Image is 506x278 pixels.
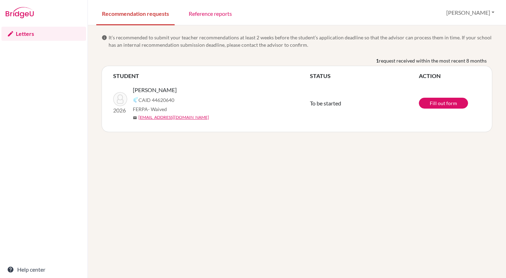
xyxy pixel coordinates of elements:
[379,57,487,64] span: request received within the most recent 8 months
[419,98,468,109] a: Fill out form
[1,263,86,277] a: Help center
[102,35,107,40] span: info
[183,1,238,25] a: Reference reports
[6,7,34,18] img: Bridge-U
[1,27,86,41] a: Letters
[133,97,138,103] img: Common App logo
[148,106,167,112] span: - Waived
[113,72,310,80] th: STUDENT
[133,86,177,94] span: [PERSON_NAME]
[96,1,175,25] a: Recommendation requests
[443,6,498,19] button: [PERSON_NAME]
[376,57,379,64] b: 1
[310,72,419,80] th: STATUS
[138,114,209,121] a: [EMAIL_ADDRESS][DOMAIN_NAME]
[310,100,341,106] span: To be started
[113,92,127,106] img: Narayan, Gyan
[113,106,127,115] p: 2026
[133,105,167,113] span: FERPA
[419,72,481,80] th: ACTION
[138,96,174,104] span: CAID 44620640
[133,116,137,120] span: mail
[109,34,492,49] span: It’s recommended to submit your teacher recommendations at least 2 weeks before the student’s app...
